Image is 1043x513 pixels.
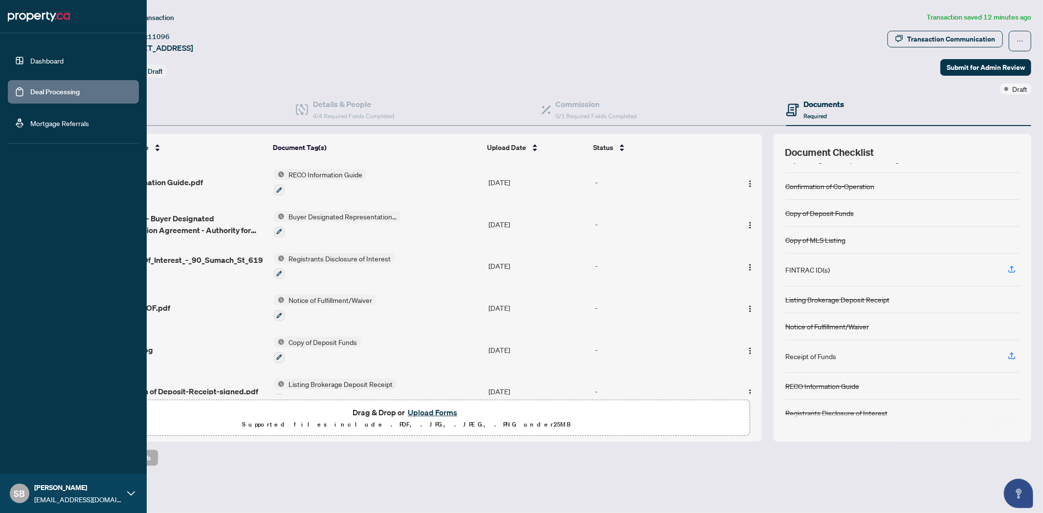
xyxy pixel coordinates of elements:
td: [DATE] [485,329,591,371]
button: Logo [742,216,758,232]
span: Document Checklist [785,146,874,159]
span: Draft [148,67,163,76]
img: Logo [746,180,754,188]
button: Logo [742,258,758,274]
img: Logo [746,305,754,313]
img: Status Icon [274,337,285,347]
span: Copy of Deposit Funds [285,337,361,347]
div: Listing Brokerage Deposit Receipt [785,294,889,305]
button: Logo [742,384,758,399]
span: View Transaction [122,13,174,22]
img: Status Icon [274,253,285,264]
h4: Documents [804,98,844,110]
div: Copy of Deposit Funds [785,208,854,218]
span: [PERSON_NAME] [34,482,122,493]
th: Upload Date [483,134,589,161]
p: Supported files include .PDF, .JPG, .JPEG, .PNG under 25 MB [69,419,744,430]
span: [EMAIL_ADDRESS][DOMAIN_NAME] [34,494,122,505]
div: Receipt of Funds [785,351,836,362]
img: Logo [746,221,754,229]
span: Confirmation of Deposit-Receipt-signed.pdf [102,385,258,397]
h4: Commission [556,98,637,110]
span: Disclosure_Of_Interest_-_90_Sumach_St_619 1.pdf [102,254,266,278]
td: [DATE] [485,203,591,245]
span: Buyer Designated Representation Agreement [285,211,400,222]
td: [DATE] [485,371,591,413]
img: Status Icon [274,211,285,222]
div: RECO Information Guide [785,381,859,391]
th: Document Tag(s) [269,134,483,161]
button: Status IconCopy of Deposit Funds [274,337,361,363]
span: Status [593,142,613,153]
a: Mortgage Referrals [30,119,89,128]
img: Status Icon [274,169,285,180]
button: Logo [742,342,758,358]
span: Ontario 371 - Buyer Designated Representation Agreement - Authority for Purch 1.pdf [102,213,266,236]
div: - [595,344,720,355]
span: Upload Date [487,142,526,153]
button: Submit for Admin Review [940,59,1031,76]
button: Status IconBuyer Designated Representation Agreement [274,211,400,237]
div: Registrants Disclosure of Interest [785,407,888,418]
button: Transaction Communication [888,31,1003,47]
span: SB [14,487,25,500]
div: - [595,177,720,188]
td: [DATE] [485,287,591,329]
th: Status [589,134,722,161]
div: - [595,386,720,397]
button: Status IconRegistrants Disclosure of Interest [274,253,395,279]
div: Copy of MLS Listing [785,235,845,245]
div: Confirmation of Co-Operation [785,181,874,192]
div: - [595,219,720,230]
span: Draft [1012,84,1027,94]
img: Logo [746,389,754,397]
img: Logo [746,347,754,355]
span: Drag & Drop or [353,406,460,419]
button: Status IconRECO Information Guide [274,169,366,195]
span: 0/1 Required Fields Completed [556,112,637,120]
th: (11) File Name [98,134,269,161]
img: Status Icon [274,379,285,389]
a: Dashboard [30,56,64,65]
span: Submit for Admin Review [947,60,1025,75]
button: Open asap [1004,479,1033,508]
span: RECO Information Guide.pdf [102,176,203,188]
div: Notice of Fulfillment/Waiver [785,321,869,332]
span: ellipsis [1017,38,1023,44]
img: logo [8,9,70,24]
div: - [595,302,720,313]
div: FINTRAC ID(s) [785,264,830,275]
img: Logo [746,263,754,271]
span: Required [804,112,827,120]
button: Status IconListing Brokerage Deposit Receipt [274,379,397,405]
a: Deal Processing [30,87,80,96]
img: Status Icon [274,295,285,305]
span: [STREET_ADDRESS] [121,42,193,54]
span: RECO Information Guide [285,169,366,180]
span: Drag & Drop orUpload FormsSupported files include .PDF, .JPG, .JPEG, .PNG under25MB [63,400,750,436]
span: 11096 [148,32,170,41]
span: Listing Brokerage Deposit Receipt [285,379,397,389]
span: 4/4 Required Fields Completed [313,112,394,120]
td: [DATE] [485,245,591,287]
button: Status IconNotice of Fulfillment/Waiver [274,295,376,321]
article: Transaction saved 12 minutes ago [927,12,1031,23]
div: - [595,260,720,271]
span: Registrants Disclosure of Interest [285,253,395,264]
div: Transaction Communication [907,31,995,47]
td: [DATE] [485,161,591,203]
button: Upload Forms [405,406,460,419]
button: Logo [742,300,758,316]
button: Logo [742,174,758,190]
span: Notice of Fulfillment/Waiver [285,295,376,305]
h4: Details & People [313,98,394,110]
